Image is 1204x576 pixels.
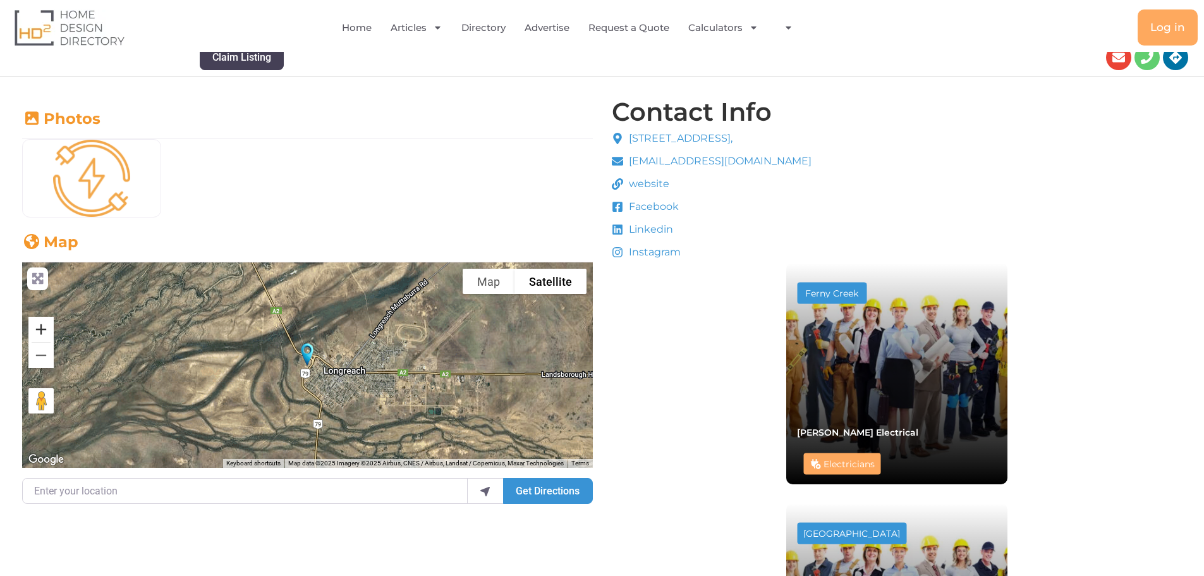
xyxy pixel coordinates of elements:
button: Drag Pegman onto the map to open Street View [28,388,54,414]
a: Open this area in Google Maps (opens a new window) [25,451,67,468]
h4: Contact Info [612,99,772,125]
span: [EMAIL_ADDRESS][DOMAIN_NAME] [626,154,812,169]
div: use my location [467,478,504,503]
img: Mask group (5) [23,140,161,217]
span: website [626,176,669,192]
a: Log in [1138,9,1198,46]
span: Linkedin [626,222,673,237]
button: Zoom in [28,317,54,342]
div: Ferny Creek [803,288,860,297]
a: [EMAIL_ADDRESS][DOMAIN_NAME] [612,154,812,169]
a: Directory [461,13,506,42]
a: Electricians [824,458,875,469]
a: Request a Quote [588,13,669,42]
a: Advertise [525,13,569,42]
button: Show street map [463,269,514,294]
button: Show satellite imagery [514,269,587,294]
a: Map [22,233,78,251]
span: [STREET_ADDRESS], [626,131,733,146]
span: Log in [1150,22,1185,33]
button: Get Directions [503,478,592,503]
input: Enter your location [22,478,468,503]
button: Claim Listing [200,45,284,70]
div: [GEOGRAPHIC_DATA] [803,529,900,537]
button: Keyboard shortcuts [226,459,281,468]
a: Terms (opens in new tab) [571,460,589,467]
img: Google [25,451,67,468]
div: Saunders Electrics Contracting [296,338,319,371]
nav: Menu [245,13,900,42]
a: Articles [391,13,442,42]
button: Zoom out [28,343,54,368]
a: Calculators [688,13,758,42]
span: Instagram [626,245,681,260]
a: [PERSON_NAME] Electrical [797,426,918,438]
a: Home [342,13,372,42]
span: Map data ©2025 Imagery ©2025 Airbus, CNES / Airbus, Landsat / Copernicus, Maxar Technologies [288,460,564,467]
a: Photos [22,109,100,128]
span: Facebook [626,199,679,214]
